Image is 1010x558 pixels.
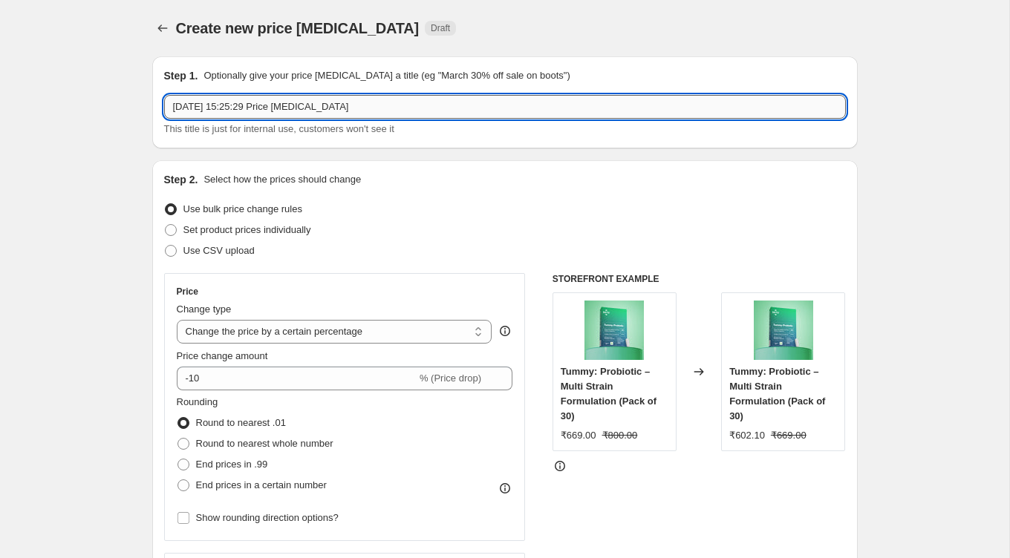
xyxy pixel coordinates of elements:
span: Draft [431,22,450,34]
span: Change type [177,303,232,315]
span: Use bulk price change rules [183,203,302,214]
h6: STOREFRONT EXAMPLE [553,273,846,285]
span: Round to nearest .01 [196,417,286,428]
span: End prices in .99 [196,459,268,470]
p: Optionally give your price [MEDICAL_DATA] a title (eg "March 30% off sale on boots") [203,68,570,83]
span: This title is just for internal use, customers won't see it [164,123,394,134]
span: Price change amount [177,350,268,361]
span: Use CSV upload [183,245,255,256]
span: Rounding [177,396,218,407]
span: End prices in a certain number [196,479,327,490]
span: Show rounding direction options? [196,512,339,523]
input: -15 [177,367,417,390]
span: Round to nearest whole number [196,438,333,449]
img: Tummy-Probiotic-KV_80x.jpg [584,301,644,360]
strike: ₹669.00 [771,428,807,443]
span: Tummy: Probiotic – Multi Strain Formulation (Pack of 30) [561,366,656,421]
h2: Step 2. [164,172,198,187]
span: Create new price [MEDICAL_DATA] [176,20,420,36]
div: help [498,324,512,338]
div: ₹602.10 [729,428,765,443]
button: Price change jobs [152,18,173,39]
h2: Step 1. [164,68,198,83]
span: Set product prices individually [183,224,311,235]
h3: Price [177,286,198,298]
span: Tummy: Probiotic – Multi Strain Formulation (Pack of 30) [729,366,825,421]
img: Tummy-Probiotic-KV_80x.jpg [754,301,813,360]
input: 30% off holiday sale [164,95,846,119]
strike: ₹800.00 [602,428,638,443]
p: Select how the prices should change [203,172,361,187]
div: ₹669.00 [561,428,596,443]
span: % (Price drop) [420,372,481,384]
